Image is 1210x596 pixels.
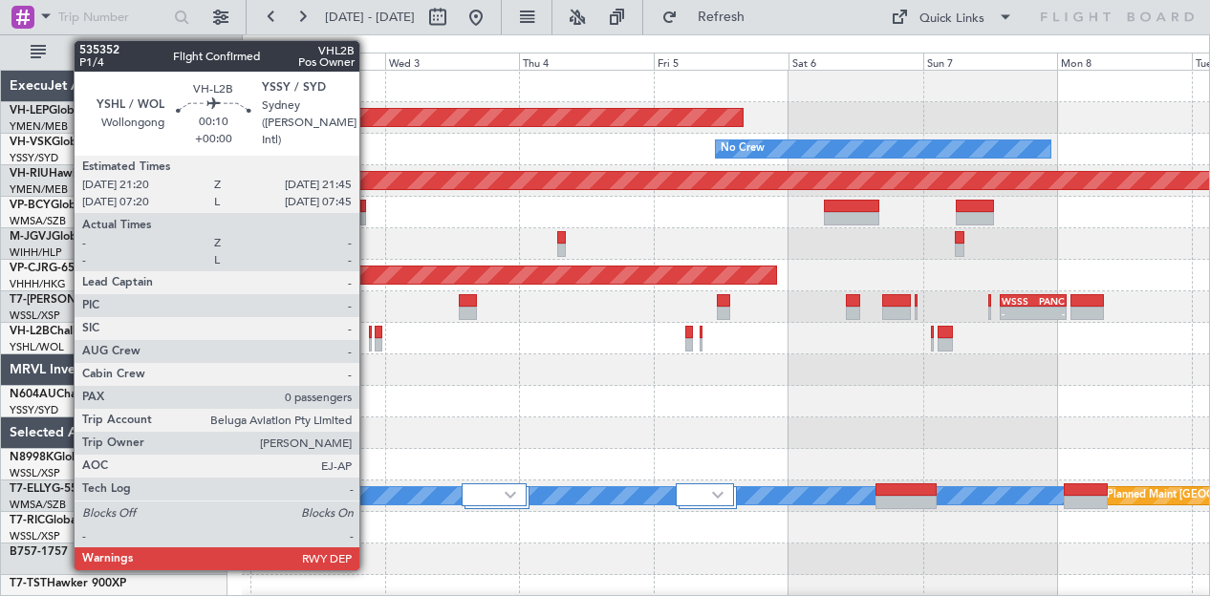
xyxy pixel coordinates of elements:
a: YMEN/MEB [10,182,68,197]
span: Refresh [681,11,762,24]
button: All Aircraft [21,37,207,68]
span: VH-LEP [10,105,49,117]
a: B757-1757 [10,546,68,558]
a: WSSL/XSP [10,309,60,323]
img: arrow-gray.svg [712,491,724,499]
a: T7-[PERSON_NAME]Global 7500 [10,294,185,306]
a: M-JGVJGlobal 5000 [10,231,117,243]
span: [DATE] - [DATE] [325,9,415,26]
div: Tue 2 [250,53,385,70]
div: - [1033,308,1065,319]
a: WSSL/XSP [10,466,60,480]
div: PANC [1033,295,1065,307]
a: VHHH/HKG [10,277,66,291]
a: VH-RIUHawker 800XP [10,168,128,180]
div: WSSS [1002,295,1033,307]
span: T7-ELLY [10,483,52,495]
span: M-JGVJ [10,231,52,243]
div: Sat 6 [789,53,923,70]
a: YSSY/SYD [10,151,58,165]
div: No Crew [721,135,765,163]
img: arrow-gray.svg [505,491,516,499]
div: Fri 5 [654,53,789,70]
span: VH-L2B [10,326,50,337]
a: YSSY/SYD [10,403,58,417]
a: WSSL/XSP [10,529,60,543]
button: Refresh [653,2,767,32]
div: Wed 3 [385,53,520,70]
span: All Aircraft [50,46,202,59]
a: VH-LEPGlobal 6000 [10,105,114,117]
span: VH-VSK [10,137,52,148]
span: T7-TST [10,578,47,589]
div: Sun 7 [923,53,1058,70]
div: - [1002,308,1033,319]
span: N604AU [10,389,56,400]
span: VP-CJR [10,263,49,274]
div: [DATE] [246,38,278,54]
a: VH-L2BChallenger 604 [10,326,132,337]
div: Thu 4 [519,53,654,70]
a: VH-VSKGlobal Express XRS [10,137,157,148]
span: T7-RIC [10,515,45,526]
a: YMEN/MEB [10,119,68,134]
a: WMSA/SZB [10,214,66,228]
div: Mon 8 [1057,53,1192,70]
a: T7-RICGlobal 6000 [10,515,110,526]
a: N604AUChallenger 604 [10,389,139,400]
span: T7-[PERSON_NAME] [10,294,120,306]
a: YSHL/WOL [10,340,64,354]
span: B757-1 [10,546,48,558]
a: WMSA/SZB [10,498,66,512]
a: T7-TSTHawker 900XP [10,578,126,589]
a: VP-CJRG-650 [10,263,81,274]
a: VP-BCYGlobal 5000 [10,200,116,211]
div: Quick Links [919,10,984,29]
input: Trip Number [58,3,168,32]
a: N8998KGlobal 6000 [10,452,119,463]
button: Quick Links [881,2,1023,32]
span: VP-BCY [10,200,51,211]
span: N8998K [10,452,54,463]
span: VH-RIU [10,168,49,180]
a: WIHH/HLP [10,245,62,260]
a: T7-ELLYG-550 [10,483,84,495]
